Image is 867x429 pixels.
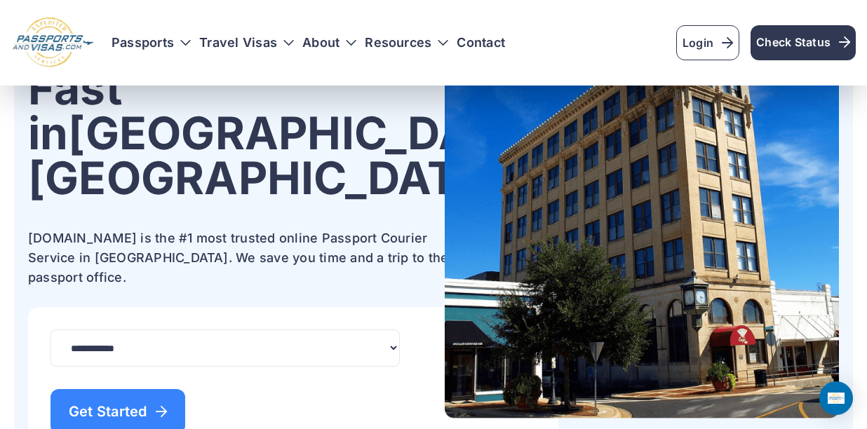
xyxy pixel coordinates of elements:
span: Login [683,34,733,51]
a: Contact [457,36,505,50]
h1: Get Your U.S. Passport Fast in [GEOGRAPHIC_DATA], [GEOGRAPHIC_DATA] [28,21,558,200]
span: Get Started [69,404,167,418]
h3: Passports [112,36,191,50]
a: Login [676,25,739,60]
div: Open Intercom Messenger [819,381,853,415]
span: Check Status [756,34,850,50]
img: Logo [11,17,95,69]
a: About [302,36,340,50]
h3: Travel Visas [199,36,294,50]
a: Check Status [751,25,856,60]
p: [DOMAIN_NAME] is the #1 most trusted online Passport Courier Service in [GEOGRAPHIC_DATA]. We sav... [28,229,463,287]
h3: Resources [365,36,448,50]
